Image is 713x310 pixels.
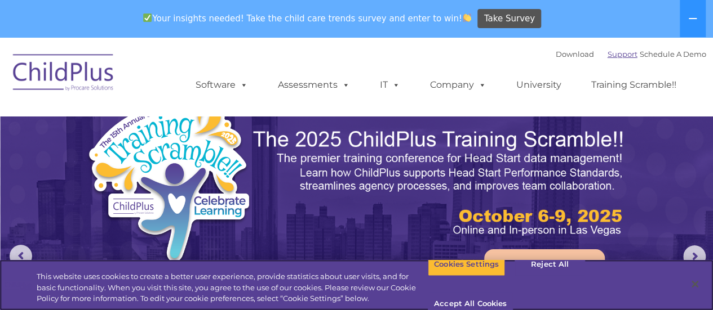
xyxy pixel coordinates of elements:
a: IT [369,74,411,96]
img: ChildPlus by Procare Solutions [7,46,120,102]
a: University [505,74,573,96]
button: Close [683,272,707,296]
a: Learn More [484,249,605,281]
span: Phone number [157,120,205,129]
a: Download [556,50,594,59]
a: Support [608,50,637,59]
font: | [556,50,706,59]
span: Last name [157,74,191,83]
button: Cookies Settings [428,253,505,276]
a: Assessments [267,74,361,96]
div: This website uses cookies to create a better user experience, provide statistics about user visit... [37,271,428,304]
img: ✅ [143,14,152,22]
button: Reject All [515,253,585,276]
a: Schedule A Demo [640,50,706,59]
a: Training Scramble!! [580,74,688,96]
a: Company [419,74,498,96]
span: Take Survey [484,9,535,29]
a: Take Survey [477,9,541,29]
img: 👏 [463,14,471,22]
a: Software [184,74,259,96]
span: Your insights needed! Take the child care trends survey and enter to win! [139,7,476,29]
